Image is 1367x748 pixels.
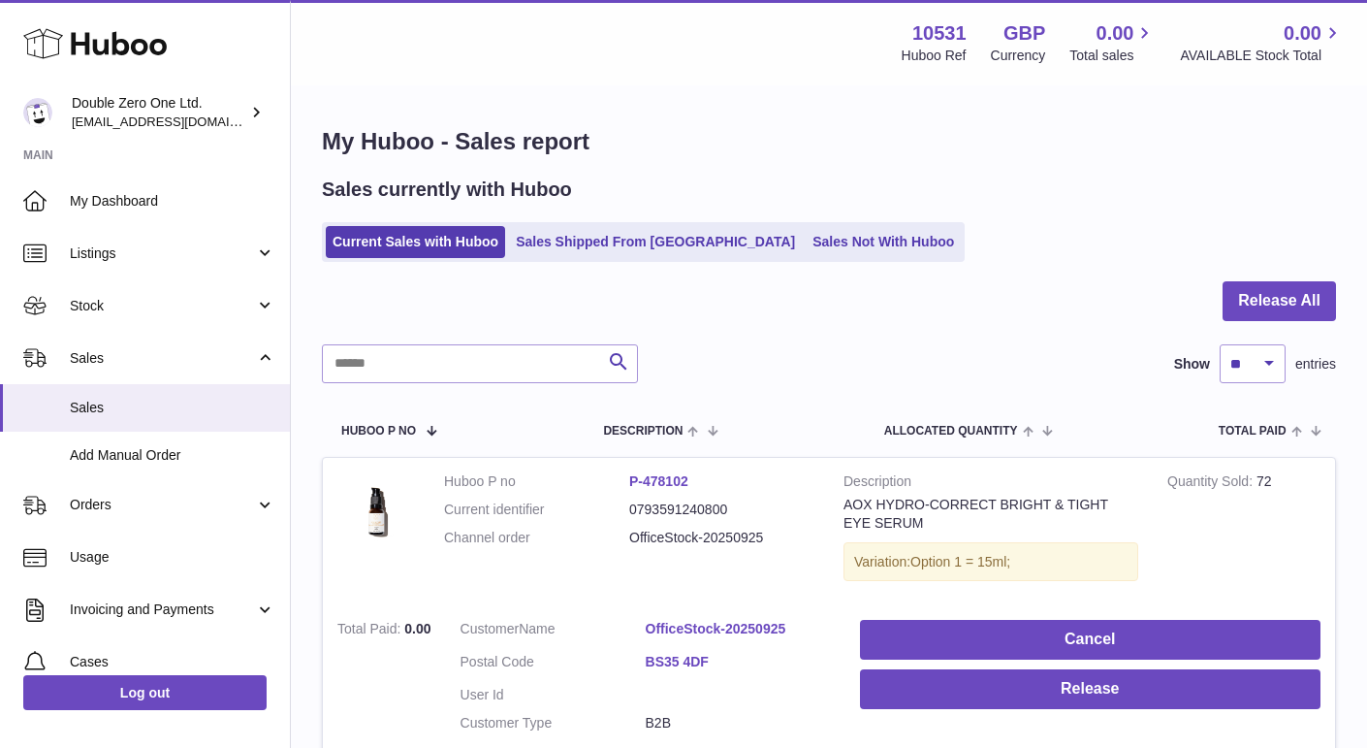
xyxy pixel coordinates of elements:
[1295,355,1336,374] span: entries
[23,98,52,127] img: hello@001skincare.com
[646,620,831,638] a: OfficeStock-20250925
[629,501,814,519] dd: 0793591240800
[646,714,831,732] dd: B2B
[509,226,802,258] a: Sales Shipped From [GEOGRAPHIC_DATA]
[1174,355,1210,374] label: Show
[1153,458,1335,606] td: 72
[444,501,629,519] dt: Current identifier
[843,472,1138,496] strong: Description
[72,114,285,129] span: [EMAIL_ADDRESS][DOMAIN_NAME]
[72,94,246,131] div: Double Zero One Ltd.
[444,529,629,547] dt: Channel order
[1003,20,1045,47] strong: GBP
[461,653,646,676] dt: Postal Code
[884,425,1018,438] span: ALLOCATED Quantity
[1097,20,1134,47] span: 0.00
[326,226,505,258] a: Current Sales with Huboo
[337,472,415,550] img: 001-Skincare-London-Aox-Hydro-Correct-Bright-Tight-Eye-Serum_15ml_3.jpg
[337,621,404,641] strong: Total Paid
[646,653,831,671] a: BS35 4DF
[603,425,683,438] span: Description
[70,399,275,417] span: Sales
[341,425,416,438] span: Huboo P no
[70,192,275,211] span: My Dashboard
[70,297,255,315] span: Stock
[1069,47,1156,65] span: Total sales
[461,620,646,643] dt: Name
[843,542,1138,582] div: Variation:
[404,621,430,636] span: 0.00
[629,473,688,489] a: P-478102
[991,47,1046,65] div: Currency
[1167,473,1256,494] strong: Quantity Sold
[322,177,572,203] h2: Sales currently with Huboo
[629,529,814,547] dd: OfficeStock-20250925
[70,349,255,368] span: Sales
[1284,20,1321,47] span: 0.00
[902,47,967,65] div: Huboo Ref
[1180,47,1344,65] span: AVAILABLE Stock Total
[70,496,255,514] span: Orders
[461,621,520,636] span: Customer
[860,669,1320,709] button: Release
[444,472,629,491] dt: Huboo P no
[70,244,255,263] span: Listings
[806,226,961,258] a: Sales Not With Huboo
[1219,425,1287,438] span: Total paid
[1069,20,1156,65] a: 0.00 Total sales
[70,548,275,567] span: Usage
[70,446,275,465] span: Add Manual Order
[912,20,967,47] strong: 10531
[322,126,1336,157] h1: My Huboo - Sales report
[461,686,646,704] dt: User Id
[860,620,1320,660] button: Cancel
[70,653,275,671] span: Cases
[1223,281,1336,321] button: Release All
[461,714,646,732] dt: Customer Type
[843,496,1138,533] div: AOX HYDRO-CORRECT BRIGHT & TIGHT EYE SERUM
[23,675,267,710] a: Log out
[70,601,255,619] span: Invoicing and Payments
[910,554,1010,569] span: Option 1 = 15ml;
[1180,20,1344,65] a: 0.00 AVAILABLE Stock Total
